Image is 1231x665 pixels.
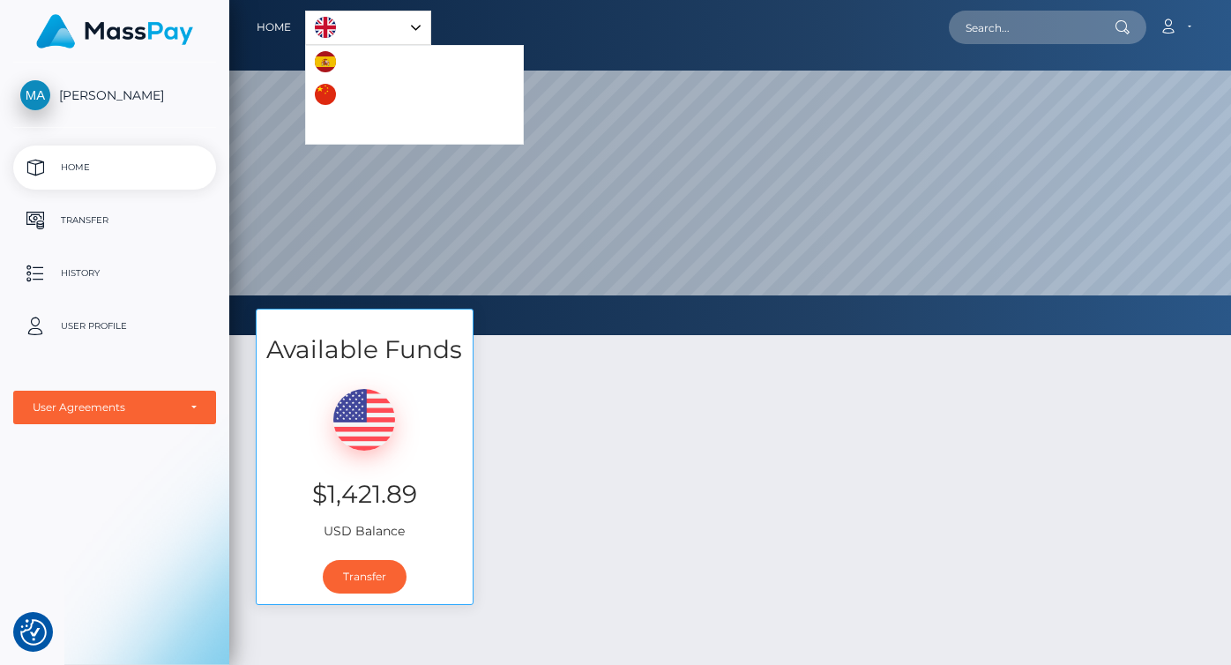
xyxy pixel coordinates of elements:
span: [PERSON_NAME] [13,87,216,103]
a: History [13,251,216,295]
div: User Agreements [33,400,177,415]
aside: Language selected: English [305,11,431,45]
p: Home [20,154,209,181]
div: Language [305,11,431,45]
button: User Agreements [13,391,216,424]
input: Search... [949,11,1115,44]
a: Home [257,9,291,46]
a: Transfer [323,560,407,594]
a: Español [306,46,405,78]
img: Revisit consent button [20,619,47,646]
a: 中文 (简体) [306,78,414,111]
h3: $1,421.89 [270,477,459,512]
a: Transfer [13,198,216,243]
img: USD.png [333,389,395,451]
a: English [306,11,430,44]
button: Consent Preferences [20,619,47,646]
a: User Profile [13,304,216,348]
a: Português ([GEOGRAPHIC_DATA]) [306,111,523,144]
p: User Profile [20,313,209,340]
div: USD Balance [257,367,473,549]
h3: Available Funds [257,332,473,367]
ul: Language list [305,45,524,145]
p: Transfer [20,207,209,234]
img: MassPay [36,14,193,49]
p: History [20,260,209,287]
a: Home [13,146,216,190]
